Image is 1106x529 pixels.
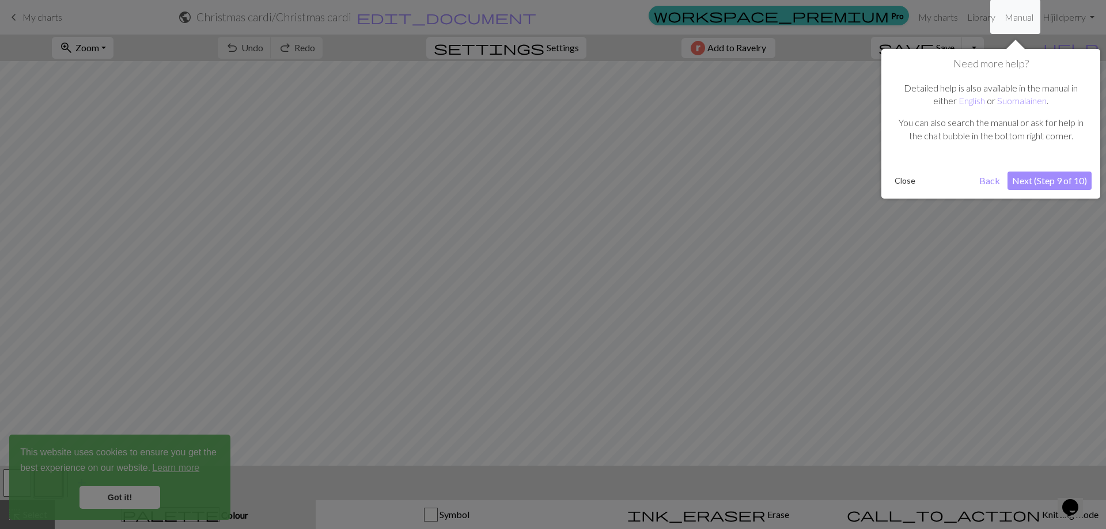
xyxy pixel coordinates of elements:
[975,172,1005,190] button: Back
[1007,172,1092,190] button: Next (Step 9 of 10)
[997,95,1047,106] a: Suomalainen
[959,95,985,106] a: English
[896,116,1086,142] p: You can also search the manual or ask for help in the chat bubble in the bottom right corner.
[890,58,1092,70] h1: Need more help?
[881,49,1100,199] div: Need more help?
[890,172,920,189] button: Close
[896,82,1086,108] p: Detailed help is also available in the manual in either or .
